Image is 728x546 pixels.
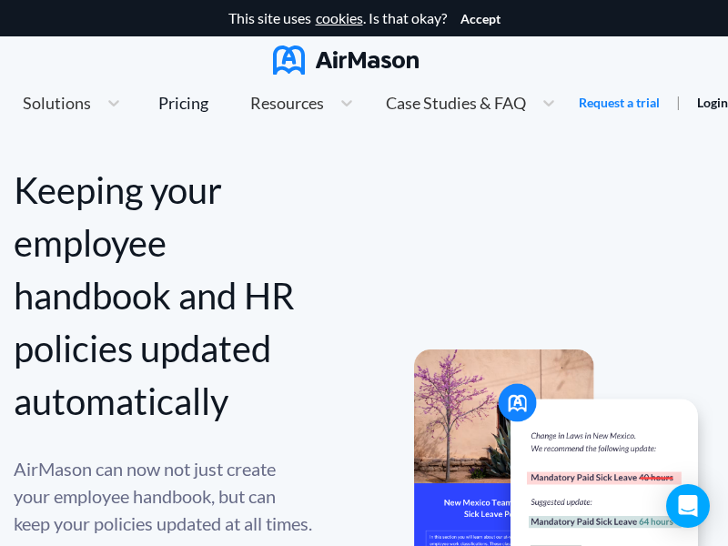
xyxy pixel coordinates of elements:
span: Case Studies & FAQ [386,95,526,111]
div: Pricing [158,95,208,111]
span: Solutions [23,95,91,111]
div: Open Intercom Messenger [666,484,710,528]
button: Accept cookies [460,12,500,26]
div: AirMason can now not just create your employee handbook, but can keep your policies updated at al... [14,455,314,537]
a: Pricing [158,86,208,119]
a: Login [697,95,728,110]
a: cookies [316,10,363,26]
div: Keeping your employee handbook and HR policies updated automatically [14,164,314,428]
span: | [676,93,681,110]
a: Request a trial [579,94,660,112]
span: Resources [250,95,324,111]
img: AirMason Logo [273,45,419,75]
